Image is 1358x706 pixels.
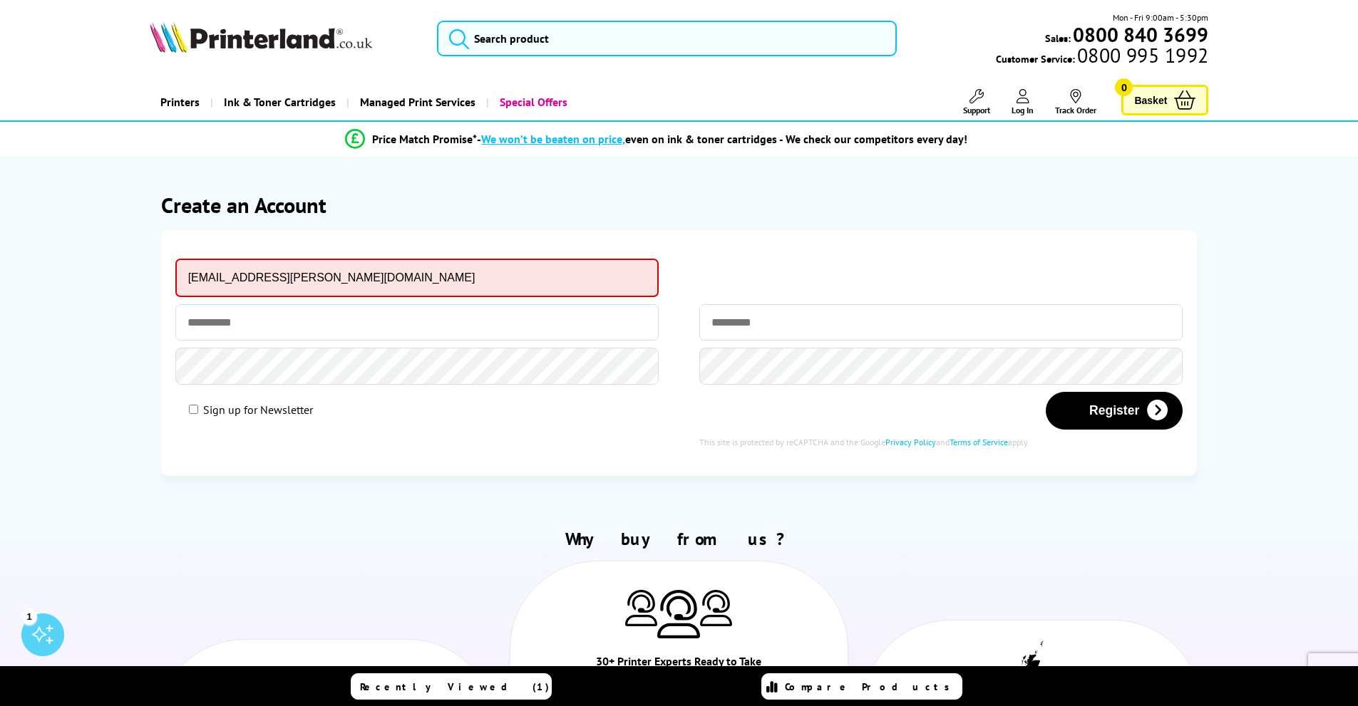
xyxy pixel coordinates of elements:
span: Recently Viewed (1) [360,680,550,693]
img: Printer Experts [625,590,657,626]
a: Privacy Policy [885,437,936,447]
a: Ink & Toner Cartridges [210,84,346,120]
a: Log In [1012,89,1034,115]
span: Sales: [1045,31,1071,45]
a: Support [963,89,990,115]
a: 0800 840 3699 [1071,28,1208,41]
div: - even on ink & toner cartridges - We check our competitors every day! [477,132,967,146]
h1: Create an Account [161,191,1198,219]
a: Managed Print Services [346,84,486,120]
a: Track Order [1055,89,1096,115]
div: 30+ Printer Experts Ready to Take Your Call [595,653,763,694]
span: Price Match Promise* [372,132,477,146]
a: Basket 0 [1121,85,1208,115]
span: Customer Service: [996,48,1208,66]
h2: Why buy from us? [150,528,1209,550]
a: Printerland Logo [150,21,420,56]
a: Terms of Service [950,437,1008,447]
a: Recently Viewed (1) [351,673,552,700]
li: modal_Promise [116,127,1198,152]
img: Printer Experts [700,590,732,626]
button: Register [1046,392,1183,430]
input: Email [175,259,659,297]
b: 0800 840 3699 [1073,21,1208,48]
span: We won’t be beaten on price, [481,132,625,146]
span: Support [963,105,990,115]
img: UK tax payer [1012,640,1051,706]
span: 0 [1115,78,1133,96]
span: Log In [1012,105,1034,115]
span: Ink & Toner Cartridges [224,84,336,120]
input: Search product [437,21,897,56]
label: Sign up for Newsletter [203,403,313,417]
span: 0800 995 1992 [1075,48,1208,62]
div: 1 [21,608,37,624]
a: Printers [150,84,210,120]
span: Basket [1134,90,1167,110]
a: Special Offers [486,84,578,120]
span: Compare Products [785,680,957,693]
a: Compare Products [761,673,962,700]
span: Mon - Fri 9:00am - 5:30pm [1113,11,1208,24]
div: This site is protected by reCAPTCHA and the Google and apply. [699,437,1183,447]
img: Printerland Logo [150,21,372,53]
img: Printer Experts [657,590,700,639]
